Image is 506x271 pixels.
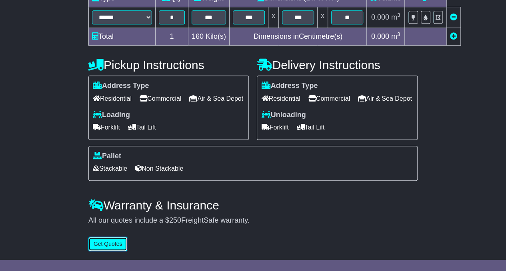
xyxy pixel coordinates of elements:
span: 0.000 [371,13,389,21]
span: 160 [192,32,204,40]
span: Air & Sea Depot [189,92,243,105]
sup: 3 [397,31,400,37]
h4: Delivery Instructions [257,58,418,72]
td: Total [88,28,155,46]
span: Commercial [308,92,350,105]
td: x [268,7,278,28]
a: Add new item [450,32,457,40]
span: m [391,13,400,21]
td: 1 [155,28,188,46]
span: Forklift [261,121,288,134]
span: Residential [261,92,300,105]
span: Commercial [140,92,181,105]
div: All our quotes include a $ FreightSafe warranty. [88,216,418,225]
a: Remove this item [450,13,457,21]
span: m [391,32,400,40]
span: Residential [93,92,132,105]
span: Air & Sea Depot [358,92,412,105]
h4: Warranty & Insurance [88,199,418,212]
span: Non Stackable [135,162,183,175]
label: Loading [93,111,130,120]
label: Address Type [261,82,318,90]
span: 250 [169,216,181,224]
sup: 3 [397,12,400,18]
h4: Pickup Instructions [88,58,249,72]
span: 0.000 [371,32,389,40]
span: Forklift [93,121,120,134]
td: x [317,7,328,28]
label: Pallet [93,152,121,161]
td: Dimensions in Centimetre(s) [229,28,366,46]
span: Tail Lift [128,121,156,134]
label: Address Type [93,82,149,90]
span: Tail Lift [296,121,324,134]
button: Get Quotes [88,237,128,251]
label: Unloading [261,111,306,120]
td: Kilo(s) [188,28,229,46]
span: Stackable [93,162,127,175]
